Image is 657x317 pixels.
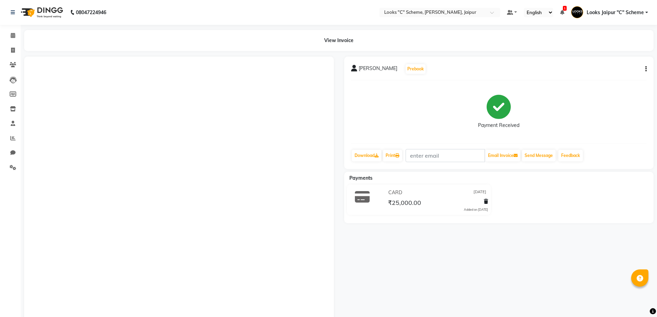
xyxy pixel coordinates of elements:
div: Added on [DATE] [464,207,488,212]
span: Payments [349,175,372,181]
a: Feedback [558,150,583,161]
img: logo [18,3,65,22]
span: 1 [563,6,567,11]
button: Email Invoice [485,150,520,161]
input: enter email [406,149,485,162]
span: ₹25,000.00 [388,199,421,208]
iframe: chat widget [628,289,650,310]
span: Looks Jaipur "C" Scheme [587,9,644,16]
span: [DATE] [474,189,486,196]
div: View Invoice [24,30,654,51]
a: Print [383,150,402,161]
div: Payment Received [478,122,519,129]
img: Looks Jaipur "C" Scheme [571,6,583,18]
button: Send Message [522,150,556,161]
a: Download [352,150,381,161]
a: 1 [560,9,564,16]
span: [PERSON_NAME] [359,65,397,75]
b: 08047224946 [76,3,106,22]
button: Prebook [406,64,426,74]
span: CARD [388,189,402,196]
